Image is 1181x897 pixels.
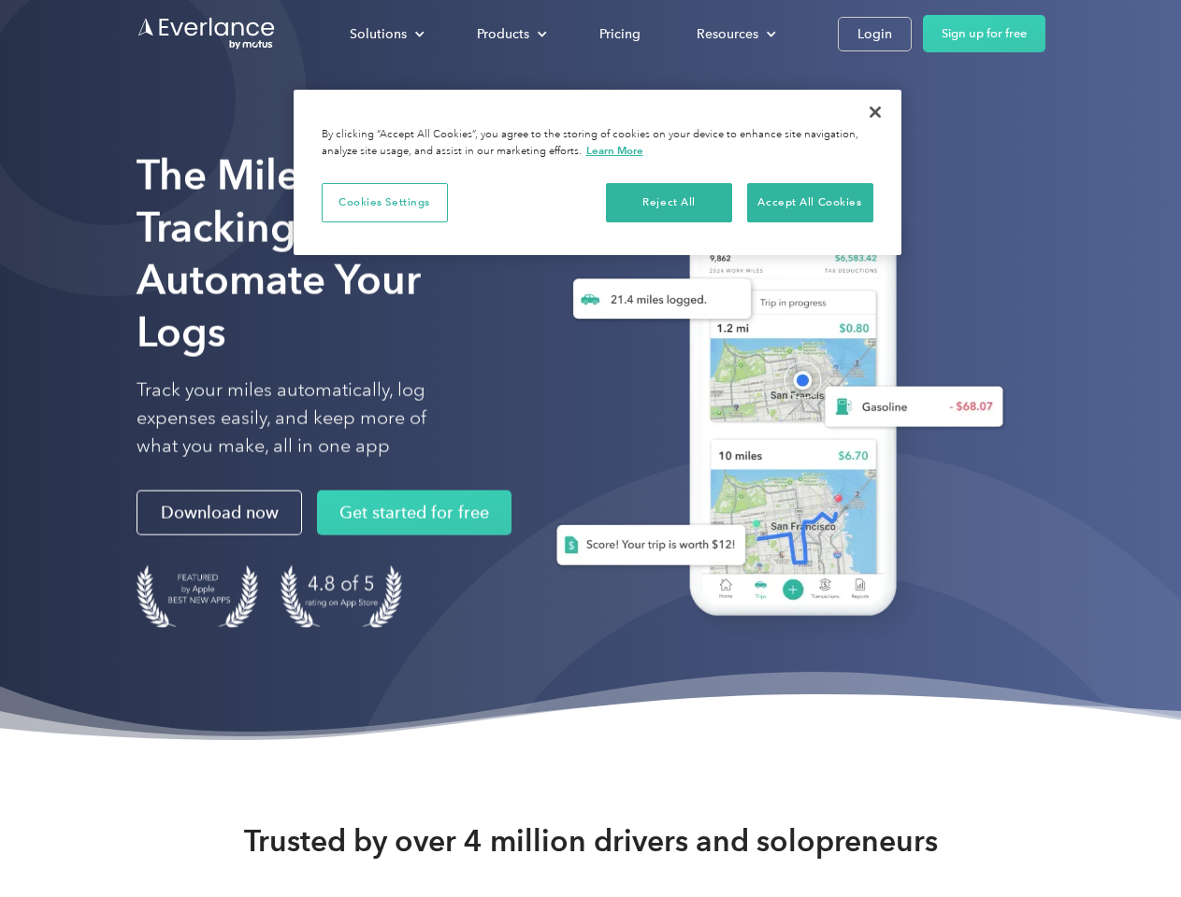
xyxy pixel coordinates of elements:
button: Cookies Settings [322,183,448,222]
button: Reject All [606,183,732,222]
div: Privacy [294,90,901,255]
img: Everlance, mileage tracker app, expense tracking app [526,178,1018,644]
div: By clicking “Accept All Cookies”, you agree to the storing of cookies on your device to enhance s... [322,127,873,160]
a: Sign up for free [923,15,1045,52]
div: Resources [697,22,758,46]
button: Close [855,92,896,133]
div: Solutions [350,22,407,46]
a: Get started for free [317,491,511,535]
a: Pricing [581,18,659,50]
div: Resources [678,18,791,50]
img: 4.9 out of 5 stars on the app store [281,565,402,628]
a: Download now [137,491,302,535]
div: Login [857,22,892,46]
a: Go to homepage [137,16,277,51]
a: Login [838,17,912,51]
div: Solutions [331,18,439,50]
button: Accept All Cookies [747,183,873,222]
a: More information about your privacy, opens in a new tab [586,144,643,157]
div: Pricing [599,22,641,46]
div: Products [458,18,562,50]
div: Products [477,22,529,46]
strong: Trusted by over 4 million drivers and solopreneurs [244,822,938,860]
img: Badge for Featured by Apple Best New Apps [137,565,258,628]
div: Cookie banner [294,90,901,255]
p: Track your miles automatically, log expenses easily, and keep more of what you make, all in one app [137,377,470,461]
